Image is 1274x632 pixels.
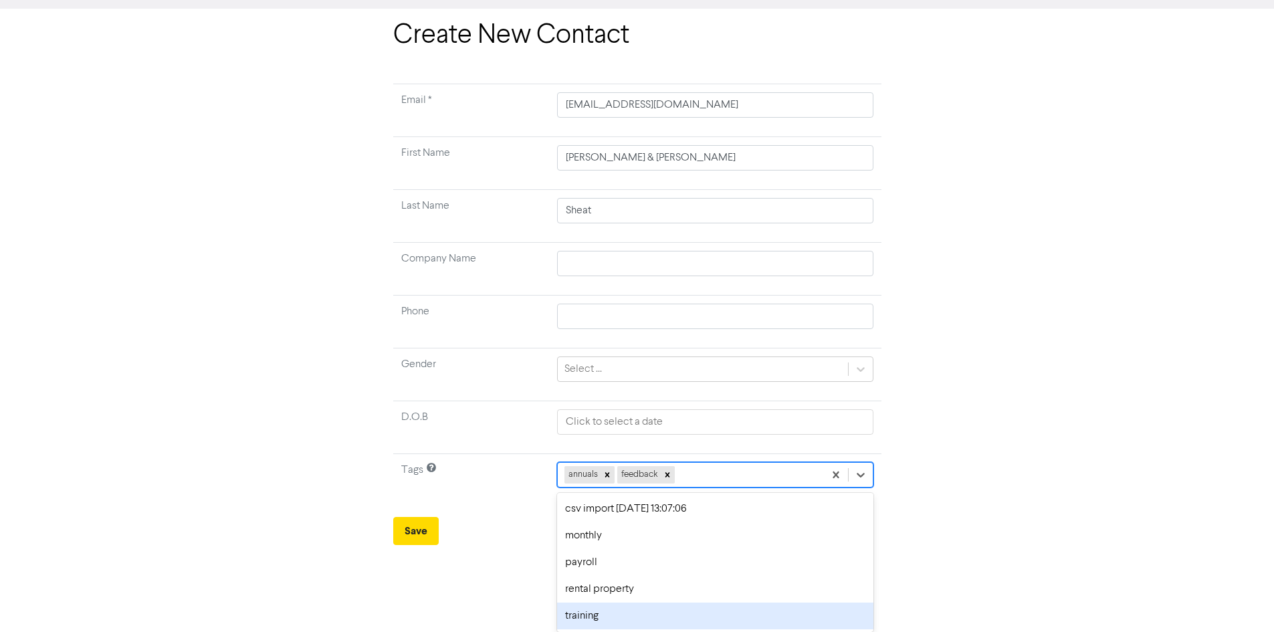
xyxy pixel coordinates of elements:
td: Tags [393,454,549,507]
td: Gender [393,348,549,401]
td: Phone [393,296,549,348]
td: First Name [393,137,549,190]
td: D.O.B [393,401,549,454]
div: payroll [557,549,873,576]
div: feedback [617,466,660,484]
div: Select ... [564,361,602,377]
iframe: Chat Widget [1106,488,1274,632]
div: csv import [DATE] 13:07:06 [557,496,873,522]
button: Save [393,517,439,545]
h1: Create New Contact [393,19,881,51]
td: Last Name [393,190,549,243]
div: monthly [557,522,873,549]
div: rental property [557,576,873,603]
div: training [557,603,873,629]
input: Click to select a date [557,409,873,435]
td: Company Name [393,243,549,296]
div: annuals [564,466,600,484]
td: Required [393,84,549,137]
